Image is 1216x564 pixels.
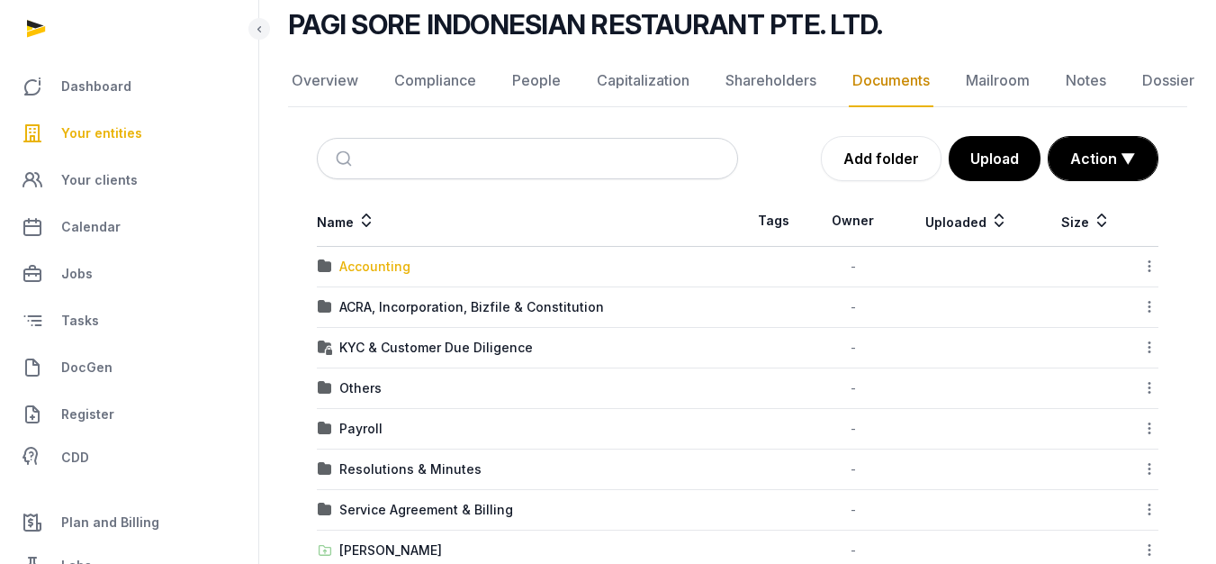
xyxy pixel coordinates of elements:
div: Service Agreement & Billing [339,501,513,519]
span: CDD [61,447,89,468]
td: - [809,287,896,328]
div: ACRA, Incorporation, Bizfile & Constitution [339,298,604,316]
span: Tasks [61,310,99,332]
td: - [809,490,896,531]
td: - [809,247,896,287]
a: DocGen [14,346,244,389]
span: Your entities [61,123,142,144]
div: Accounting [339,258,410,276]
span: Calendar [61,216,121,238]
a: Plan and Billing [14,501,244,544]
a: Your clients [14,159,244,202]
a: Mailroom [962,55,1033,107]
img: folder.svg [318,381,332,396]
span: Plan and Billing [61,512,159,533]
th: Uploaded [896,196,1038,247]
span: Jobs [61,263,93,285]
a: Notes [1062,55,1110,107]
h2: PAGI SORE INDONESIAN RESTAURANT PTE. LTD. [288,8,882,41]
button: Action ▼ [1049,137,1157,180]
a: People [509,55,564,107]
td: - [809,409,896,450]
a: Your entities [14,112,244,155]
td: - [809,328,896,368]
th: Name [317,196,738,247]
td: - [809,368,896,409]
div: Payroll [339,420,383,438]
button: Submit [325,139,367,178]
a: Overview [288,55,362,107]
a: Calendar [14,205,244,249]
div: [PERSON_NAME] [339,541,442,559]
a: CDD [14,440,244,476]
th: Owner [809,196,896,247]
img: folder.svg [318,422,332,436]
span: Your clients [61,169,138,191]
a: Dossier [1139,55,1198,107]
th: Tags [738,196,810,247]
div: Resolutions & Minutes [339,460,482,478]
img: folder-locked-icon.svg [318,341,332,355]
a: Documents [849,55,933,107]
a: Tasks [14,299,244,342]
span: Dashboard [61,76,131,97]
div: KYC & Customer Due Diligence [339,339,533,357]
a: Compliance [391,55,480,107]
a: Shareholders [722,55,820,107]
a: Dashboard [14,65,244,108]
button: Upload [949,136,1040,181]
div: Others [339,379,382,397]
img: folder.svg [318,300,332,314]
a: Add folder [821,136,941,181]
nav: Tabs [288,55,1187,107]
img: folder-upload.svg [318,543,332,558]
a: Jobs [14,252,244,296]
img: folder.svg [318,462,332,477]
td: - [809,450,896,490]
a: Capitalization [593,55,693,107]
a: Register [14,393,244,436]
th: Size [1038,196,1134,247]
span: DocGen [61,357,113,378]
img: folder.svg [318,503,332,517]
img: folder.svg [318,259,332,274]
span: Register [61,404,114,425]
